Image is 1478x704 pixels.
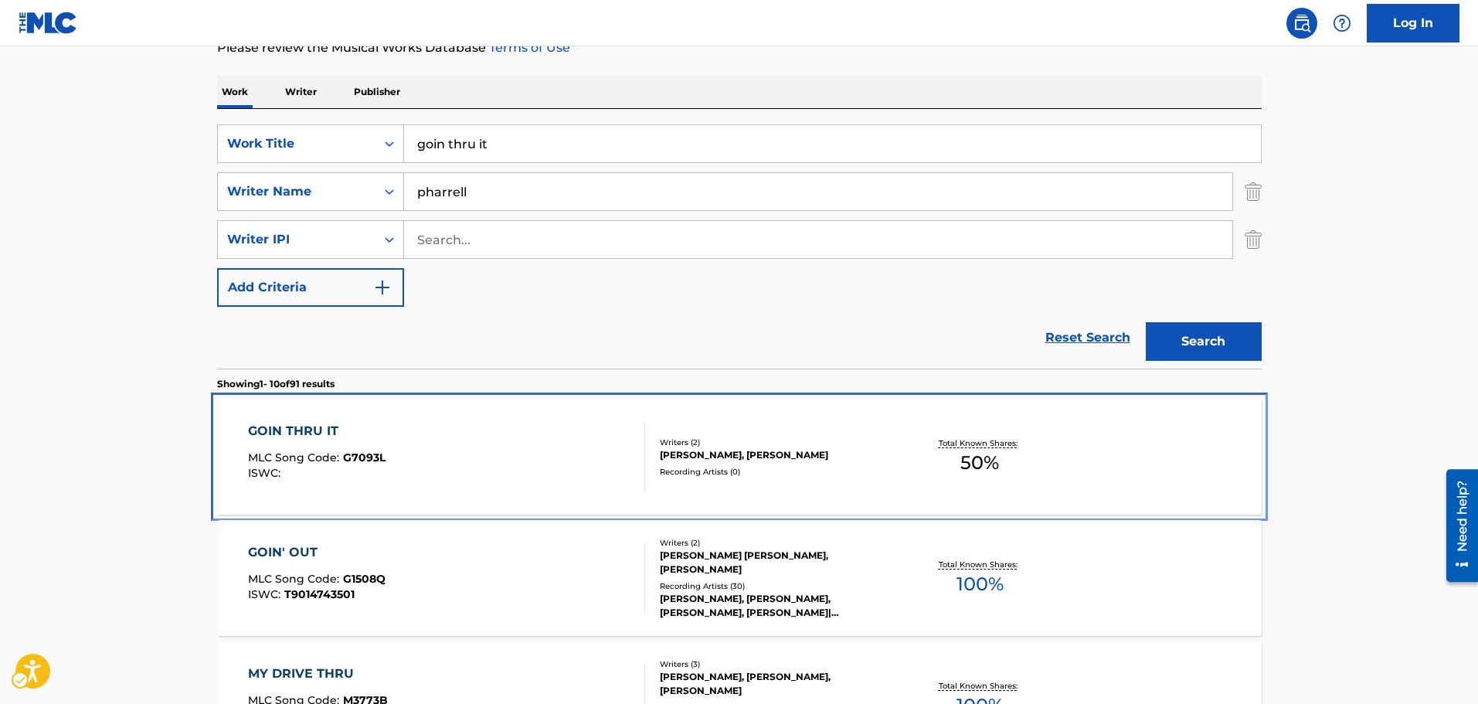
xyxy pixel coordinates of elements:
[19,12,78,34] img: MLC Logo
[217,268,404,307] button: Add Criteria
[217,124,1262,369] form: Search Form
[939,559,1021,570] p: Total Known Shares:
[227,134,366,153] div: Work Title
[404,221,1232,258] input: Search...
[227,182,366,201] div: Writer Name
[217,377,335,391] p: Showing 1 - 10 of 91 results
[217,399,1262,515] a: GOIN THRU ITMLC Song Code:G7093LISWC:Writers (2)[PERSON_NAME], [PERSON_NAME]Recording Artists (0)...
[660,549,893,576] div: [PERSON_NAME] [PERSON_NAME], [PERSON_NAME]
[248,665,388,683] div: MY DRIVE THRU
[217,76,253,108] p: Work
[217,520,1262,636] a: GOIN' OUTMLC Song Code:G1508QISWC:T9014743501Writers (2)[PERSON_NAME] [PERSON_NAME], [PERSON_NAME...
[660,537,893,549] div: Writers ( 2 )
[404,173,1232,210] input: Search...
[660,580,893,592] div: Recording Artists ( 30 )
[939,437,1021,449] p: Total Known Shares:
[248,451,343,464] span: MLC Song Code :
[1293,14,1311,32] img: search
[1367,4,1459,43] a: Log In
[1435,463,1478,587] iframe: Iframe
[1146,322,1262,361] button: Search
[343,572,386,586] span: G1508Q
[404,125,1261,162] input: Search...
[343,451,386,464] span: G7093L
[1245,172,1262,211] img: Delete Criterion
[660,466,893,478] div: Recording Artists ( 0 )
[1038,321,1138,355] a: Reset Search
[660,658,893,670] div: Writers ( 3 )
[284,587,355,601] span: T9014743501
[248,543,386,562] div: GOIN' OUT
[660,437,893,448] div: Writers ( 2 )
[248,422,386,440] div: GOIN THRU IT
[660,592,893,620] div: [PERSON_NAME], [PERSON_NAME], [PERSON_NAME], [PERSON_NAME]|[PERSON_NAME]|[PERSON_NAME], [PERSON_N...
[373,278,392,297] img: 9d2ae6d4665cec9f34b9.svg
[939,680,1021,692] p: Total Known Shares:
[248,466,284,480] span: ISWC :
[1333,14,1351,32] img: help
[248,572,343,586] span: MLC Song Code :
[486,40,570,55] a: Terms of Use
[1245,220,1262,259] img: Delete Criterion
[349,76,405,108] p: Publisher
[227,230,366,249] div: Writer IPI
[960,449,999,477] span: 50 %
[956,570,1004,598] span: 100 %
[248,587,284,601] span: ISWC :
[660,448,893,462] div: [PERSON_NAME], [PERSON_NAME]
[217,39,1262,57] p: Please review the Musical Works Database
[280,76,321,108] p: Writer
[660,670,893,698] div: [PERSON_NAME], [PERSON_NAME], [PERSON_NAME]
